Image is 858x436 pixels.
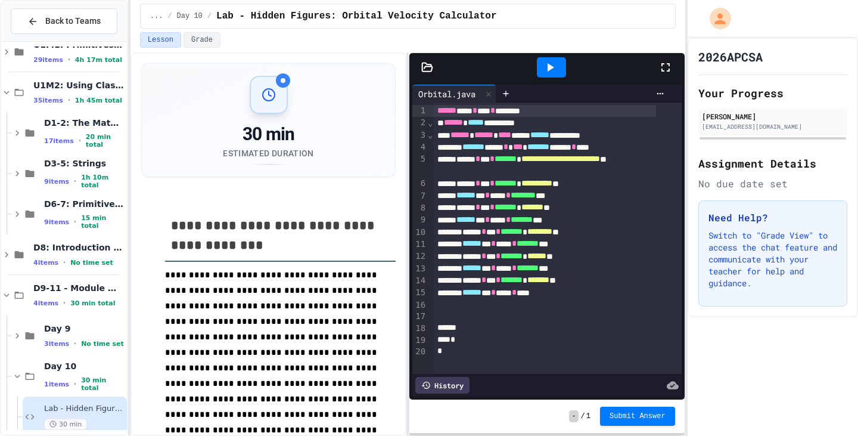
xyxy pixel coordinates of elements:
[708,211,837,225] h3: Need Help?
[11,8,117,34] button: Back to Teams
[698,85,847,101] h2: Your Progress
[412,346,427,358] div: 20
[184,32,220,48] button: Grade
[44,158,125,169] span: D3-5: Strings
[412,129,427,141] div: 3
[207,11,212,21] span: /
[586,412,590,421] span: 1
[68,95,70,105] span: •
[74,217,76,227] span: •
[412,190,427,202] div: 7
[412,214,427,226] div: 9
[412,227,427,239] div: 10
[44,178,69,185] span: 9 items
[81,340,124,348] span: No time set
[415,377,470,394] div: History
[412,85,496,103] div: Orbital.java
[412,202,427,214] div: 8
[81,174,125,189] span: 1h 10m total
[33,80,125,91] span: U1M2: Using Classes and Objects
[150,11,163,21] span: ...
[44,117,125,128] span: D1-2: The Math Class
[81,376,125,392] span: 30 min total
[44,199,125,209] span: D6-7: Primitive and Object Types
[68,55,70,64] span: •
[412,88,481,100] div: Orbital.java
[412,117,427,129] div: 2
[427,130,433,140] span: Fold line
[581,412,585,421] span: /
[412,335,427,347] div: 19
[698,155,847,172] h2: Assignment Details
[140,32,181,48] button: Lesson
[44,361,125,372] span: Day 10
[75,97,122,104] span: 1h 45m total
[44,381,69,388] span: 1 items
[33,242,125,253] span: D8: Introduction to Algorithms
[70,259,113,267] span: No time set
[33,299,58,307] span: 4 items
[33,97,63,104] span: 35 items
[33,56,63,64] span: 29 items
[412,299,427,311] div: 16
[412,323,427,335] div: 18
[86,133,125,149] span: 20 min total
[610,412,666,421] span: Submit Answer
[44,340,69,348] span: 3 items
[44,419,87,430] span: 30 min
[702,111,844,122] div: [PERSON_NAME]
[412,275,427,287] div: 14
[697,5,734,32] div: My Account
[412,153,427,178] div: 5
[74,177,76,186] span: •
[79,136,81,146] span: •
[427,118,433,128] span: Fold line
[45,15,101,27] span: Back to Teams
[698,177,847,191] div: No due date set
[412,105,427,117] div: 1
[44,218,69,226] span: 9 items
[223,147,313,159] div: Estimated Duration
[75,56,122,64] span: 4h 17m total
[167,11,172,21] span: /
[33,259,58,267] span: 4 items
[63,298,66,308] span: •
[44,404,125,414] span: Lab - Hidden Figures: Orbital Velocity Calculator
[702,122,844,131] div: [EMAIL_ADDRESS][DOMAIN_NAME]
[70,299,115,307] span: 30 min total
[63,258,66,267] span: •
[33,283,125,293] span: D9-11 - Module Wrap Up
[223,123,313,145] div: 30 min
[74,339,76,348] span: •
[216,9,496,23] span: Lab - Hidden Figures: Orbital Velocity Calculator
[600,407,675,426] button: Submit Answer
[708,230,837,289] p: Switch to "Grade View" to access the chat feature and communicate with your teacher for help and ...
[44,137,74,145] span: 17 items
[412,178,427,190] div: 6
[412,239,427,251] div: 11
[81,214,125,230] span: 15 min total
[44,323,125,334] span: Day 9
[177,11,203,21] span: Day 10
[74,379,76,389] span: •
[412,251,427,262] div: 12
[698,48,763,65] h1: 2026APCSA
[412,311,427,323] div: 17
[412,287,427,299] div: 15
[569,410,578,422] span: -
[412,141,427,153] div: 4
[412,263,427,275] div: 13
